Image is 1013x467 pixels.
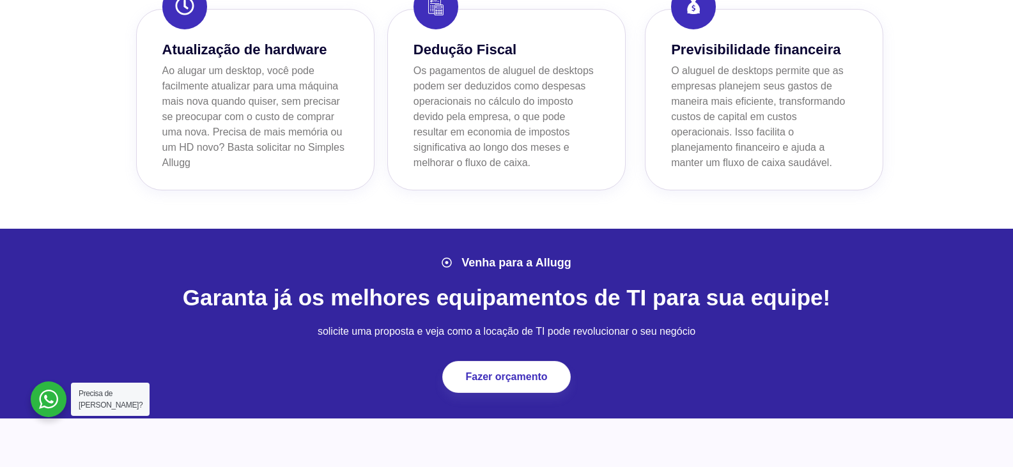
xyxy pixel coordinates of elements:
span: Precisa de [PERSON_NAME]? [79,389,143,410]
iframe: Chat Widget [949,406,1013,467]
a: Fazer orçamento [442,361,570,393]
p: O aluguel de desktops permite que as empresas planejem seus gastos de maneira mais eficiente, tra... [671,63,857,171]
h3: Previsibilidade financeira [671,39,857,60]
span: Venha para a Allugg [458,254,571,272]
p: solicite uma proposta e veja como a locação de TI pode revolucionar o seu negócio [130,324,884,339]
h3: Dedução Fiscal [414,39,599,60]
div: Widget de chat [949,406,1013,467]
h2: Garanta já os melhores equipamentos de TI para sua equipe! [130,284,884,311]
p: Os pagamentos de aluguel de desktops podem ser deduzidos como despesas operacionais no cálculo do... [414,63,599,171]
span: Fazer orçamento [465,372,547,382]
h3: Atualização de hardware [162,39,348,60]
p: Ao alugar um desktop, você pode facilmente atualizar para uma máquina mais nova quando quiser, se... [162,63,348,171]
